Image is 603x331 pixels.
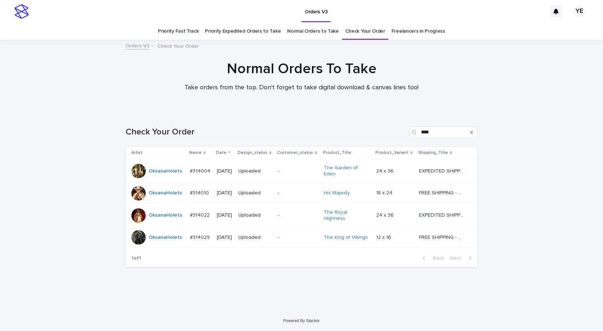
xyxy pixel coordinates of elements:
p: EXPEDITED SHIPPING - preview in 1 business day; delivery up to 5 business days after your approval. [419,167,465,174]
img: stacker-logo-s-only.png [14,4,29,19]
p: #314022 [190,211,211,218]
a: Priority Fast Track [158,23,198,40]
p: 24 x 36 [376,167,395,174]
a: OksanaHolets [149,212,182,218]
p: Artist [131,149,142,157]
tr: OksanaHolets #314029#314029 [DATE]Uploaded-The King of Vikings 12 x 1612 x 16 FREE SHIPPING - pre... [126,227,477,248]
tr: OksanaHolets #314004#314004 [DATE]Uploaded-The Garden of Eden 24 x 3624 x 36 EXPEDITED SHIPPING -... [126,159,477,183]
p: Product_Title [323,149,351,157]
p: Uploaded [238,168,272,174]
a: Freelancers in Progress [392,23,445,40]
a: His Majesty [324,190,350,196]
p: Name [189,149,202,157]
a: Orders V3 [126,41,149,49]
p: [DATE] [217,235,233,241]
p: - [278,190,318,196]
p: 12 x 16 [376,233,393,241]
p: [DATE] [217,212,233,218]
p: Shipping_Title [418,149,448,157]
p: 24 x 36 [376,211,395,218]
a: OksanaHolets [149,235,182,241]
p: 18 x 24 [376,189,394,196]
p: FREE SHIPPING - preview in 1-2 business days, after your approval delivery will take 5-10 b.d. [419,233,465,241]
a: Priority Expedited Orders to Take [205,23,281,40]
p: - [278,235,318,241]
span: Back [429,256,444,261]
div: YE [574,6,585,17]
p: Date [216,149,226,157]
input: Search [409,127,477,138]
span: Next [450,256,466,261]
button: Back [417,255,447,261]
p: Uploaded [238,190,272,196]
a: Normal Orders to Take [287,23,339,40]
p: #314010 [190,189,210,196]
a: OksanaHolets [149,190,182,196]
p: Uploaded [238,235,272,241]
a: The King of Vikings [324,235,368,241]
tr: OksanaHolets #314010#314010 [DATE]Uploaded-His Majesty 18 x 2418 x 24 FREE SHIPPING - preview in ... [126,183,477,203]
a: Check Your Order [345,23,385,40]
p: EXPEDITED SHIPPING - preview in 1 business day; delivery up to 5 business days after your approval. [419,211,465,218]
tr: OksanaHolets #314022#314022 [DATE]Uploaded-The Royal Highness 24 x 3624 x 36 EXPEDITED SHIPPING -... [126,203,477,227]
a: The Royal Highness [324,209,369,222]
p: Customer_status [277,149,313,157]
p: - [278,168,318,174]
p: #314004 [190,167,212,174]
p: FREE SHIPPING - preview in 1-2 business days, after your approval delivery will take 5-10 b.d. [419,189,465,196]
h1: Check Your Order [126,127,406,137]
p: [DATE] [217,168,233,174]
a: The Garden of Eden [324,165,369,177]
p: - [278,212,318,218]
p: #314029 [190,233,211,241]
p: Check Your Order [157,42,199,49]
p: Take orders from the top. Don't forget to take digital download & canvas lines too! [158,84,445,92]
p: 1 of 1 [126,250,147,267]
h1: Normal Orders To Take [126,60,477,77]
p: Uploaded [238,212,272,218]
a: Powered By Stacker [283,318,319,323]
p: [DATE] [217,190,233,196]
button: Next [447,255,477,261]
a: OksanaHolets [149,168,182,174]
p: Design_status [238,149,267,157]
p: Product_Variant [375,149,408,157]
